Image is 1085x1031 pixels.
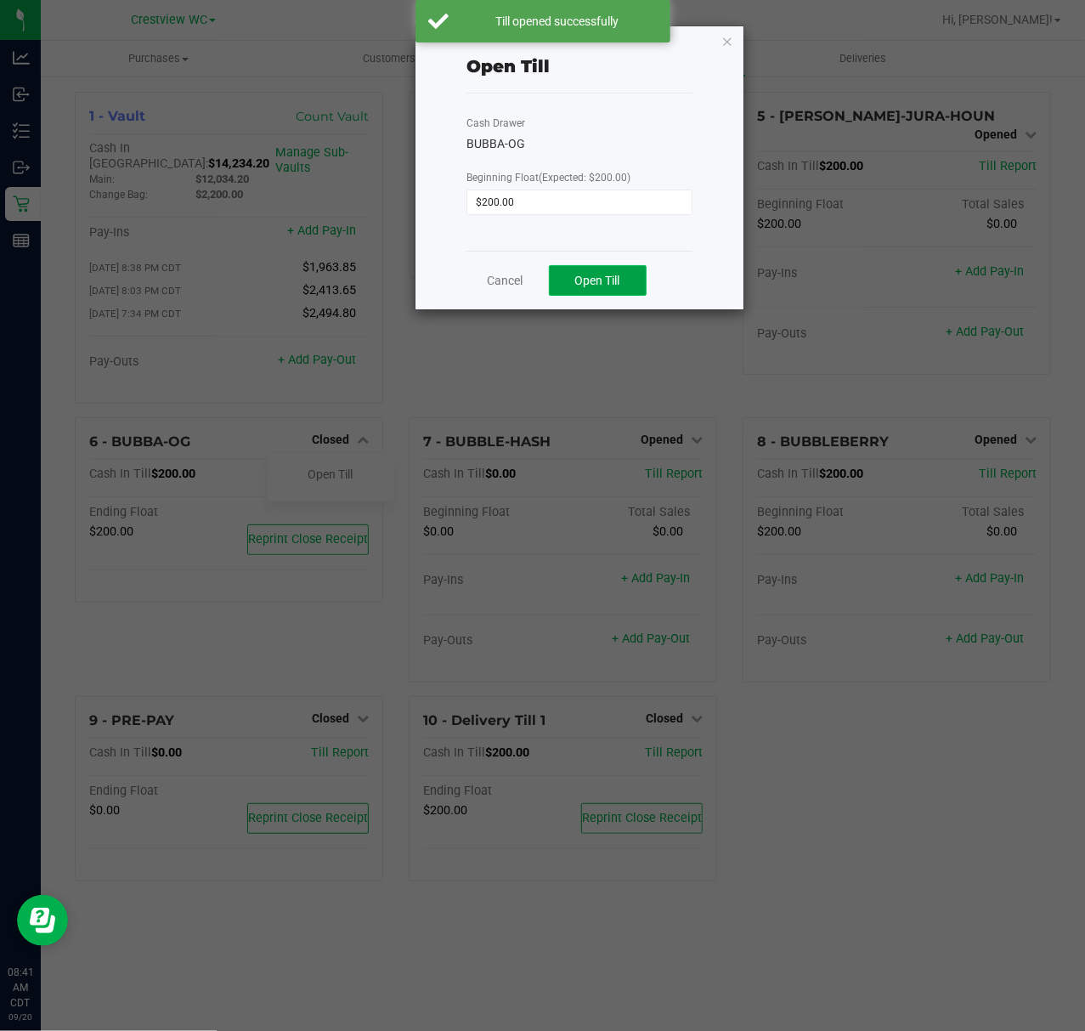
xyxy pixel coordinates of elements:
[17,895,68,946] iframe: Resource center
[466,54,550,79] div: Open Till
[575,274,620,287] span: Open Till
[549,265,647,296] button: Open Till
[466,172,630,184] span: Beginning Float
[466,116,525,131] label: Cash Drawer
[458,13,658,30] div: Till opened successfully
[488,272,523,290] a: Cancel
[539,172,630,184] span: (Expected: $200.00)
[466,135,692,153] div: BUBBA-OG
